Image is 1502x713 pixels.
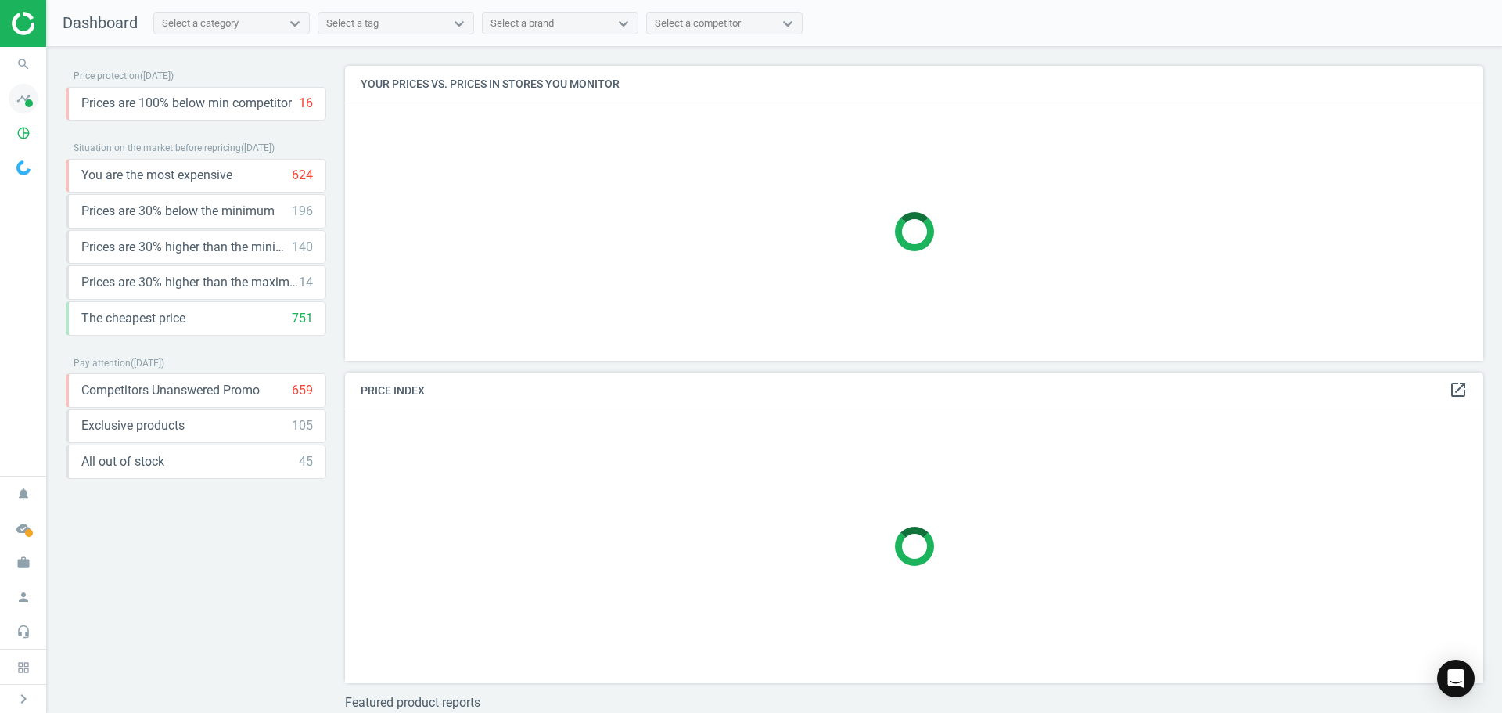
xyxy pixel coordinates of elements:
[74,358,131,369] span: Pay attention
[1437,660,1475,697] div: Open Intercom Messenger
[292,382,313,399] div: 659
[74,142,241,153] span: Situation on the market before repricing
[9,513,38,543] i: cloud_done
[162,16,239,31] div: Select a category
[81,417,185,434] span: Exclusive products
[345,66,1483,103] h4: Your prices vs. prices in stores you monitor
[9,548,38,578] i: work
[9,84,38,113] i: timeline
[241,142,275,153] span: ( [DATE] )
[292,203,313,220] div: 196
[81,239,292,256] span: Prices are 30% higher than the minimum
[63,13,138,32] span: Dashboard
[81,95,292,112] span: Prices are 100% below min competitor
[131,358,164,369] span: ( [DATE] )
[81,203,275,220] span: Prices are 30% below the minimum
[299,95,313,112] div: 16
[81,453,164,470] span: All out of stock
[4,689,43,709] button: chevron_right
[9,118,38,148] i: pie_chart_outlined
[12,12,123,35] img: ajHJNr6hYgQAAAAASUVORK5CYII=
[326,16,379,31] div: Select a tag
[140,70,174,81] span: ( [DATE] )
[292,239,313,256] div: 140
[9,49,38,79] i: search
[345,373,1483,409] h4: Price Index
[9,617,38,646] i: headset_mic
[81,310,185,327] span: The cheapest price
[292,310,313,327] div: 751
[1449,380,1468,399] i: open_in_new
[81,382,260,399] span: Competitors Unanswered Promo
[81,167,232,184] span: You are the most expensive
[299,453,313,470] div: 45
[14,690,33,708] i: chevron_right
[490,16,554,31] div: Select a brand
[9,479,38,509] i: notifications
[9,582,38,612] i: person
[292,417,313,434] div: 105
[16,160,31,175] img: wGWNvw8QSZomAAAAABJRU5ErkJggg==
[81,274,299,291] span: Prices are 30% higher than the maximal
[292,167,313,184] div: 624
[1449,380,1468,401] a: open_in_new
[299,274,313,291] div: 14
[655,16,741,31] div: Select a competitor
[74,70,140,81] span: Price protection
[345,695,1483,710] h3: Featured product reports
